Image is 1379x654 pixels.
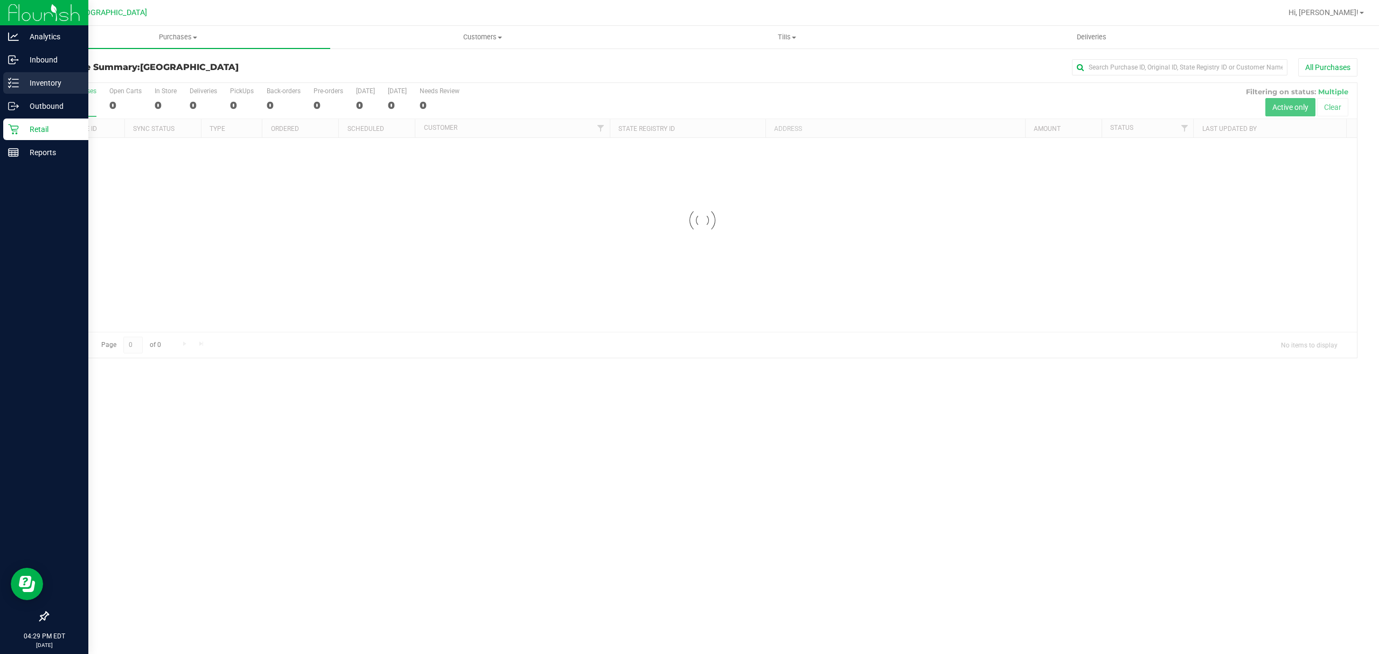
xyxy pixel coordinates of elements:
[11,568,43,600] iframe: Resource center
[47,62,484,72] h3: Purchase Summary:
[330,26,635,48] a: Customers
[1072,59,1287,75] input: Search Purchase ID, Original ID, State Registry ID or Customer Name...
[19,123,83,136] p: Retail
[5,631,83,641] p: 04:29 PM EDT
[26,26,330,48] a: Purchases
[635,26,939,48] a: Tills
[1298,58,1357,76] button: All Purchases
[8,147,19,158] inline-svg: Reports
[140,62,239,72] span: [GEOGRAPHIC_DATA]
[19,76,83,89] p: Inventory
[1289,8,1359,17] span: Hi, [PERSON_NAME]!
[939,26,1244,48] a: Deliveries
[19,30,83,43] p: Analytics
[331,32,634,42] span: Customers
[8,101,19,112] inline-svg: Outbound
[19,53,83,66] p: Inbound
[5,641,83,649] p: [DATE]
[8,78,19,88] inline-svg: Inventory
[19,100,83,113] p: Outbound
[26,32,330,42] span: Purchases
[19,146,83,159] p: Reports
[8,124,19,135] inline-svg: Retail
[1062,32,1121,42] span: Deliveries
[8,54,19,65] inline-svg: Inbound
[73,8,147,17] span: [GEOGRAPHIC_DATA]
[635,32,938,42] span: Tills
[8,31,19,42] inline-svg: Analytics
